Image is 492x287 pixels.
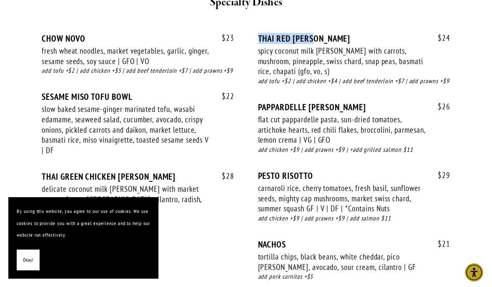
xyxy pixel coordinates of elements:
[17,250,40,271] button: Okay!
[258,114,427,145] div: flat cut pappardelle pasta, sun-dried tomatoes, artichoke hearts, red chili flakes, broccolini, p...
[465,263,483,282] div: Accessibility Menu
[438,170,442,180] span: $
[429,171,450,180] span: 29
[258,239,451,250] div: NACHOS
[258,46,427,77] div: spicy coconut milk [PERSON_NAME] with carrots, mushroom, pineapple, swiss chard, snap peas, basma...
[438,101,442,111] span: $
[42,171,234,182] div: THAI GREEN CHICKEN [PERSON_NAME]
[42,92,234,102] div: SESAME MISO TOFU BOWL
[258,145,451,155] div: add chicken +$9 | add prawns +$9 | +add grilled salmon $11
[17,205,150,241] p: By using this website, you agree to our use of cookies. We use cookies to provide you with a grea...
[258,272,451,282] div: add pork carnitas +$5
[258,77,451,86] div: add tofu +$2 | add chicken +$4 | add beef tenderloin +$7 | add prawns +$9
[258,183,427,214] div: carnaroli rice, cherry tomatoes, fresh basil, sunflower seeds, mighty cap mushrooms, market swiss...
[42,66,234,76] div: add tofu +$2 | add chicken +$5 | add beef tenderloin +$7 | add prawns +$9
[222,33,226,43] span: $
[258,252,427,272] div: tortilla chips, black beans, white cheddar, pico [PERSON_NAME], avocado, sour cream, cilantro | GF
[258,171,451,181] div: PESTO RISOTTO
[8,197,158,279] section: Cookie banner
[222,91,226,101] span: $
[42,33,234,44] div: CHOW NOVO
[438,33,442,43] span: $
[429,33,450,43] span: 24
[42,184,211,215] div: delicate coconut milk [PERSON_NAME] with market greens, fresno [GEOGRAPHIC_DATA], cilantro, radis...
[23,254,33,266] span: Okay!
[429,102,450,111] span: 26
[42,104,211,156] div: slow baked sesame-ginger marinated tofu, wasabi edamame, seaweed salad, cucumber, avocado, crispy...
[258,102,451,112] div: PAPPARDELLE [PERSON_NAME]
[213,92,234,101] span: 22
[429,239,450,249] span: 21
[258,214,451,223] div: add chicken +$9 | add prawns +$9 | add salmon $11
[42,46,211,66] div: fresh wheat noodles, market vegetables, garlic, ginger, sesame seeds, soy sauce | GFO | VO
[258,33,451,44] div: THAI RED [PERSON_NAME]
[213,33,234,43] span: 23
[438,239,442,249] span: $
[213,171,234,181] span: 28
[222,171,226,181] span: $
